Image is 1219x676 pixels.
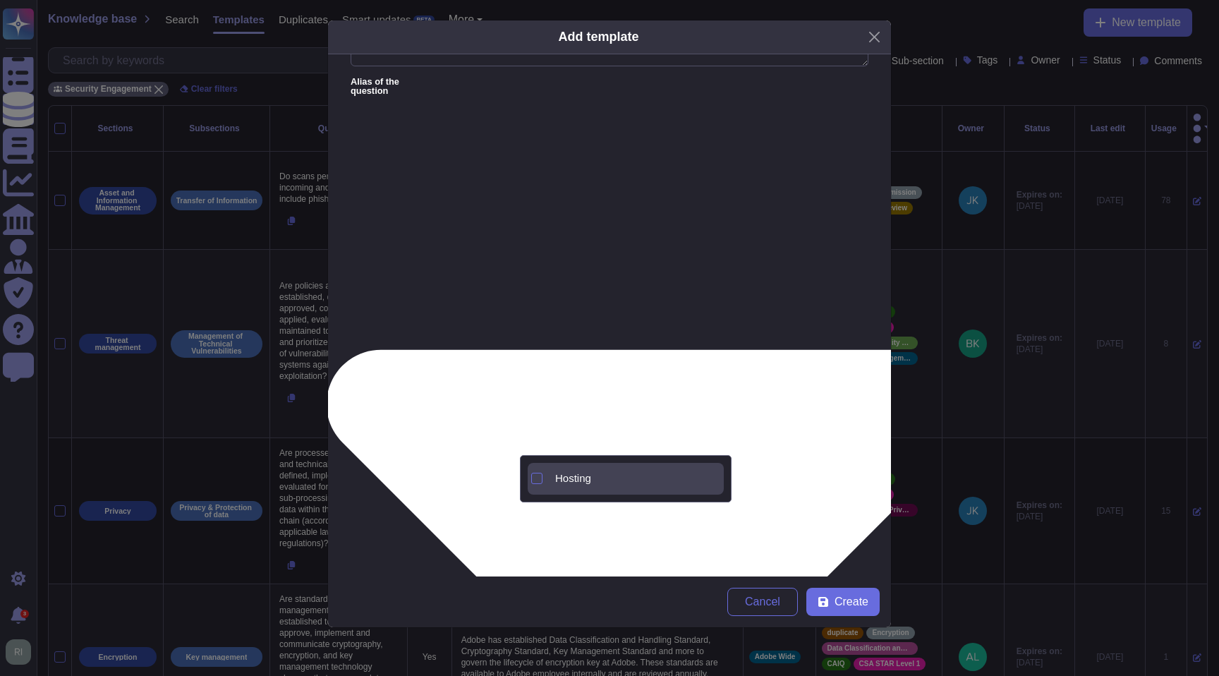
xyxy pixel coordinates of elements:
[555,472,718,485] div: Hosting
[550,463,724,495] div: Hosting
[558,28,638,47] div: Add template
[727,588,798,616] button: Cancel
[806,588,880,616] button: Create
[555,472,591,485] span: Hosting
[835,596,868,608] span: Create
[863,26,885,48] button: Close
[745,596,780,608] span: Cancel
